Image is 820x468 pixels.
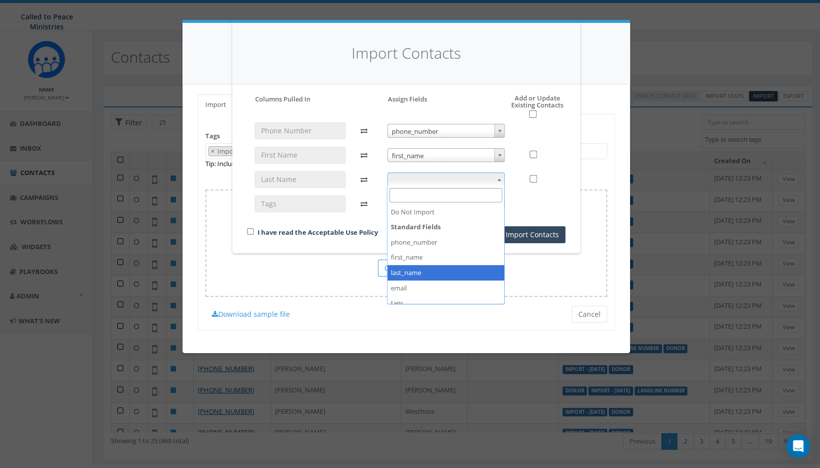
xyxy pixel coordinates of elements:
[387,148,505,162] span: first_name
[258,228,378,237] a: I have read the Acceptable Use Policy
[388,124,505,138] span: phone_number
[387,295,504,311] li: tags
[255,171,346,188] input: Last Name
[529,110,537,118] input: Select All
[389,188,502,202] input: Search
[489,94,565,118] h5: Add or Update Existing Contacts
[388,94,427,103] h5: Assign Fields
[255,122,346,139] input: Phone Number
[387,235,504,250] li: phone_number
[255,147,346,164] input: First Name
[387,281,504,296] li: email
[387,219,504,235] strong: Standard Fields
[499,226,565,243] button: Import Contacts
[786,434,810,458] div: Open Intercom Messenger
[387,219,504,310] li: Standard Fields
[247,43,565,64] h4: Import Contacts
[387,265,504,281] li: last_name
[255,94,310,103] h5: Columns Pulled In
[255,195,346,212] input: Tags
[387,250,504,265] li: first_name
[387,204,504,220] li: Do Not Import
[388,149,505,163] span: first_name
[387,124,505,138] span: phone_number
